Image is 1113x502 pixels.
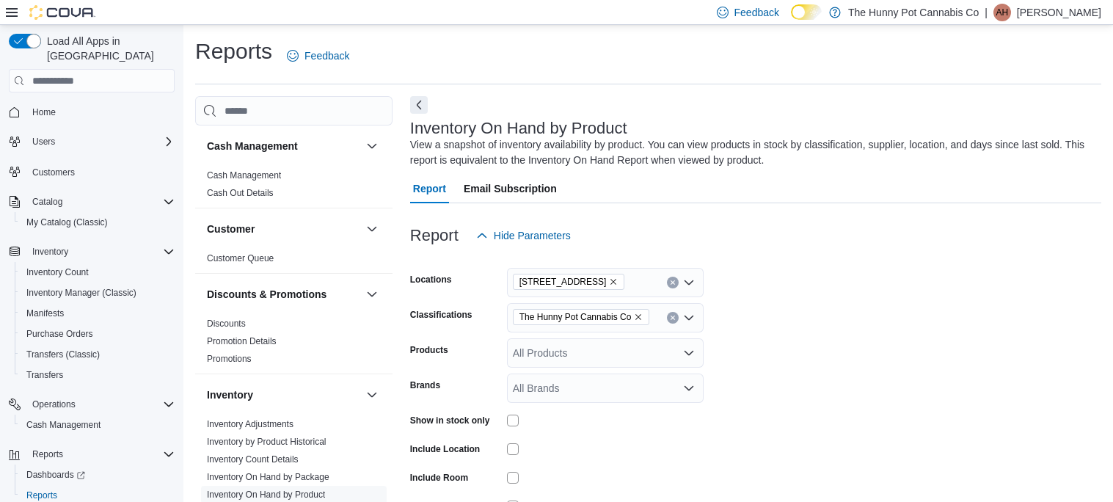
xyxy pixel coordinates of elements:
label: Show in stock only [410,415,490,426]
span: Cash Management [21,416,175,434]
span: Email Subscription [464,174,557,203]
span: Inventory On Hand by Package [207,471,329,483]
span: Transfers (Classic) [26,349,100,360]
label: Include Room [410,472,468,484]
button: Home [3,101,180,123]
button: Hide Parameters [470,221,577,250]
button: Remove 1166 Yonge St from selection in this group [609,277,618,286]
button: Cash Management [207,139,360,153]
button: Operations [26,396,81,413]
span: Cash Out Details [207,187,274,199]
button: Transfers (Classic) [15,344,180,365]
a: Promotion Details [207,336,277,346]
h3: Inventory [207,388,253,402]
button: Customer [363,220,381,238]
span: Promotion Details [207,335,277,347]
a: Cash Management [207,170,281,181]
span: Operations [32,399,76,410]
span: Manifests [26,308,64,319]
a: Cash Management [21,416,106,434]
span: Users [26,133,175,150]
a: Dashboards [15,465,180,485]
button: Operations [3,394,180,415]
span: Cash Management [207,170,281,181]
a: Transfers [21,366,69,384]
span: Cash Management [26,419,101,431]
a: Inventory by Product Historical [207,437,326,447]
button: Inventory Count [15,262,180,283]
button: Inventory [207,388,360,402]
a: Purchase Orders [21,325,99,343]
a: Inventory Manager (Classic) [21,284,142,302]
button: Catalog [26,193,68,211]
span: Dashboards [21,466,175,484]
button: Inventory [3,241,180,262]
span: Load All Apps in [GEOGRAPHIC_DATA] [41,34,175,63]
span: Transfers [21,366,175,384]
a: Inventory Count Details [207,454,299,465]
a: Dashboards [21,466,91,484]
button: Customers [3,161,180,182]
h3: Customer [207,222,255,236]
a: Home [26,103,62,121]
span: Home [26,103,175,121]
button: Clear input [667,312,679,324]
a: Cash Out Details [207,188,274,198]
span: Customers [32,167,75,178]
button: Discounts & Promotions [363,285,381,303]
button: Cash Management [15,415,180,435]
div: Discounts & Promotions [195,315,393,374]
span: Inventory [26,243,175,261]
button: Open list of options [683,347,695,359]
button: Next [410,96,428,114]
span: Inventory Count [21,263,175,281]
button: Purchase Orders [15,324,180,344]
span: Catalog [32,196,62,208]
span: Users [32,136,55,148]
a: Inventory On Hand by Package [207,472,329,482]
span: Purchase Orders [21,325,175,343]
a: Customers [26,164,81,181]
a: Customer Queue [207,253,274,263]
a: Manifests [21,305,70,322]
span: My Catalog (Classic) [26,217,108,228]
span: Feedback [734,5,779,20]
button: Inventory [363,386,381,404]
span: 1166 Yonge St [513,274,625,290]
button: Open list of options [683,382,695,394]
span: Reports [26,445,175,463]
span: Dashboards [26,469,85,481]
p: [PERSON_NAME] [1017,4,1101,21]
span: Transfers [26,369,63,381]
input: Dark Mode [791,4,822,20]
button: Inventory [26,243,74,261]
a: Feedback [281,41,355,70]
label: Classifications [410,309,472,321]
span: Operations [26,396,175,413]
button: Inventory Manager (Classic) [15,283,180,303]
button: Users [3,131,180,152]
span: Reports [26,490,57,501]
a: Transfers (Classic) [21,346,106,363]
span: My Catalog (Classic) [21,214,175,231]
div: Customer [195,250,393,273]
a: Inventory Count [21,263,95,281]
button: Users [26,133,61,150]
span: Catalog [26,193,175,211]
span: Inventory [32,246,68,258]
span: Report [413,174,446,203]
span: Inventory Manager (Classic) [26,287,136,299]
button: Cash Management [363,137,381,155]
span: Inventory Count Details [207,454,299,465]
span: Purchase Orders [26,328,93,340]
a: Promotions [207,354,252,364]
button: Catalog [3,192,180,212]
button: Customer [207,222,360,236]
label: Locations [410,274,452,285]
button: Open list of options [683,312,695,324]
span: Inventory Manager (Classic) [21,284,175,302]
button: Transfers [15,365,180,385]
div: Cash Management [195,167,393,208]
a: My Catalog (Classic) [21,214,114,231]
span: Inventory On Hand by Product [207,489,325,501]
